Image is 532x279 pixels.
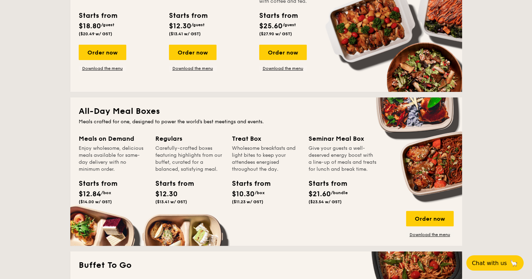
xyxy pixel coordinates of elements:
span: /guest [283,22,296,27]
span: ($27.90 w/ GST) [259,31,292,36]
div: Starts from [155,178,187,189]
span: /box [101,190,111,195]
span: $25.60 [259,22,283,30]
span: ($11.23 w/ GST) [232,199,263,204]
div: Starts from [79,10,117,21]
div: Starts from [308,178,340,189]
div: Order now [259,45,307,60]
div: Starts from [259,10,297,21]
span: ($20.49 w/ GST) [79,31,112,36]
span: $18.80 [79,22,101,30]
div: Enjoy wholesome, delicious meals available for same-day delivery with no minimum order. [79,145,147,173]
span: $12.30 [155,190,178,198]
a: Download the menu [169,66,217,71]
span: /box [255,190,265,195]
div: Carefully-crafted boxes featuring highlights from our buffet, curated for a balanced, satisfying ... [155,145,224,173]
span: $12.30 [169,22,191,30]
span: /bundle [331,190,348,195]
span: $12.84 [79,190,101,198]
a: Download the menu [406,232,454,237]
span: ($13.41 w/ GST) [155,199,187,204]
span: ($23.54 w/ GST) [308,199,342,204]
span: /guest [191,22,205,27]
div: Give your guests a well-deserved energy boost with a line-up of meals and treats for lunch and br... [308,145,377,173]
div: Starts from [79,178,110,189]
div: Seminar Meal Box [308,134,377,144]
span: /guest [101,22,114,27]
div: Starts from [232,178,263,189]
span: ($14.00 w/ GST) [79,199,112,204]
button: Chat with us🦙 [466,255,524,271]
a: Download the menu [79,66,126,71]
div: Regulars [155,134,224,144]
div: Order now [406,211,454,226]
span: $21.60 [308,190,331,198]
div: Wholesome breakfasts and light bites to keep your attendees energised throughout the day. [232,145,300,173]
h2: All-Day Meal Boxes [79,106,454,117]
div: Order now [169,45,217,60]
div: Meals on Demand [79,134,147,144]
span: 🦙 [510,259,518,267]
div: Starts from [169,10,207,21]
span: Chat with us [472,260,507,266]
span: ($13.41 w/ GST) [169,31,201,36]
div: Order now [79,45,126,60]
div: Treat Box [232,134,300,144]
div: Meals crafted for one, designed to power the world's best meetings and events. [79,118,454,125]
h2: Buffet To Go [79,260,454,271]
span: $10.30 [232,190,255,198]
a: Download the menu [259,66,307,71]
